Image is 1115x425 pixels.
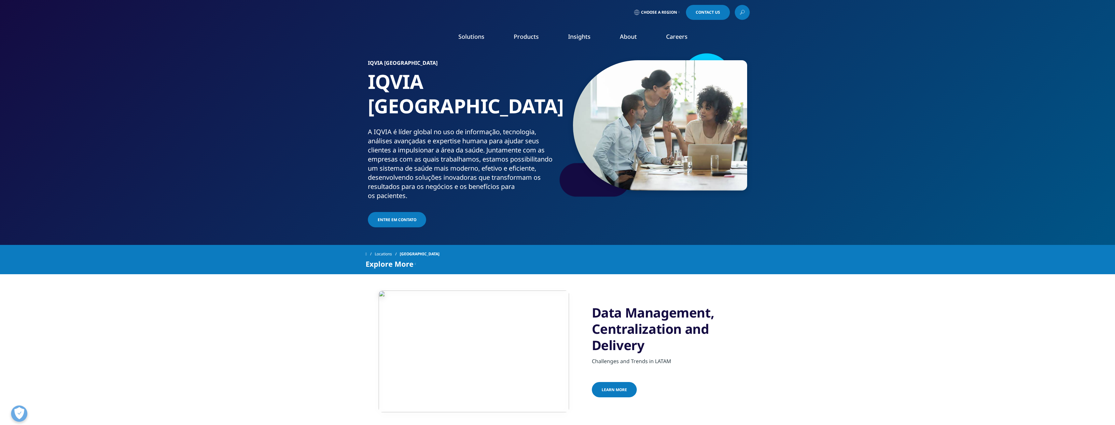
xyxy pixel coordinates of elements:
[375,248,400,260] a: Locations
[620,33,637,40] a: About
[696,10,720,14] span: Contact Us
[514,33,539,40] a: Products
[592,357,750,369] p: Challenges and Trends in LATAM
[458,33,484,40] a: Solutions
[666,33,688,40] a: Careers
[11,405,27,422] button: Abrir preferências
[420,23,750,53] nav: Primary
[368,69,555,127] h1: IQVIA [GEOGRAPHIC_DATA]
[602,387,627,392] span: learn more
[573,60,747,191] img: 106_small-group-discussion.jpg
[368,60,555,69] h6: IQVIA [GEOGRAPHIC_DATA]
[592,305,750,353] h3: Data Management, Centralization and Delivery
[368,212,426,227] a: Entre em contato
[366,260,413,268] span: Explore More
[378,217,416,222] span: Entre em contato
[592,382,637,397] a: learn more
[641,10,677,15] span: Choose a Region
[400,248,439,260] span: [GEOGRAPHIC_DATA]
[686,5,730,20] a: Contact Us
[568,33,591,40] a: Insights
[368,127,555,200] div: A IQVIA é líder global no uso de informação, tecnologia, análises avançadas e expertise humana pa...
